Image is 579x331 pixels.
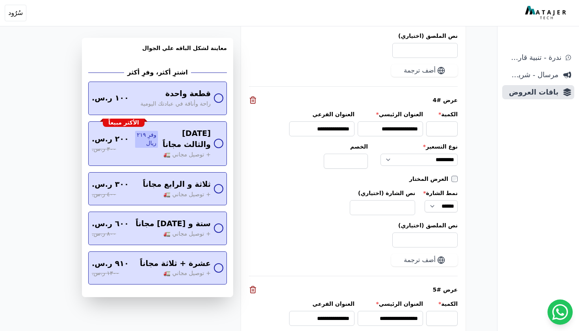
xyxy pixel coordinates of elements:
[88,44,227,61] h3: معاينة لشكل الباقه علي الجوال
[92,145,116,154] span: ٣٠٠ ر.س.
[350,189,415,197] label: نص الشارة (اختياري)
[143,179,211,190] span: ثلاثة و الرابع مجاناً
[409,175,451,183] label: العرض المختار
[92,190,116,199] span: ٤٠٠ ر.س.
[380,143,458,151] label: نوع التسعير
[92,134,129,145] span: ٢٠٠ ر.س.
[163,190,211,199] span: + توصيل مجاني 🚛
[289,110,354,118] label: العنوان الفرعي
[289,300,354,308] label: العنوان الفرعي
[163,269,211,278] span: + توصيل مجاني 🚛
[324,143,368,151] label: الخصم
[525,6,568,20] img: MatajerTech Logo
[163,151,211,159] span: + توصيل مجاني 🚛
[92,93,129,104] span: ١٠٠ ر.س.
[135,131,158,148] span: وفرِ ٢١٩ ريال
[8,8,23,18] span: سُرُود
[423,189,458,197] label: نمط الشارة
[161,128,211,151] span: ⁠[DATE] والثالث مجاناً
[426,300,458,308] label: الكمية
[5,5,26,21] button: سُرُود
[249,221,458,229] label: نص الملصق (اختياري)
[358,300,423,308] label: العنوان الرئيسي
[140,258,211,270] span: عشرة + ثلاثة مجاناً
[404,255,436,265] span: أضف ترجمة
[391,64,458,77] button: أضف ترجمة
[249,96,458,104] div: عرض #4
[358,110,423,118] label: العنوان الرئيسي
[92,258,129,270] span: ٩١٠ ر.س.
[127,68,187,77] h2: اشترِ أكثر، وفرِ أكثر
[505,69,559,80] span: مرسال - شريط دعاية
[141,100,211,108] span: راحة وأناقة في عبادتك اليومية
[391,254,458,266] button: أضف ترجمة
[426,110,458,118] label: الكمية
[92,269,119,278] span: ١٣٠٠ ر.س.
[404,66,436,75] span: أضف ترجمة
[165,88,211,100] span: قطعة واحدة
[92,230,116,238] span: ٨٠٠ ر.س.
[505,52,561,63] span: ندرة - تنبية قارب علي النفاذ
[92,218,129,230] span: ٦٠٠ ر.س.
[163,230,211,238] span: + توصيل مجاني 🚛
[249,286,458,294] div: عرض #5
[505,87,559,98] span: باقات العروض
[103,119,145,127] div: الأكثر مبيعاً
[135,218,211,230] span: ستة و [DATE] مجاناً
[92,179,129,190] span: ٣٠٠ ر.س.
[249,32,458,40] label: نص الملصق (اختياري)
